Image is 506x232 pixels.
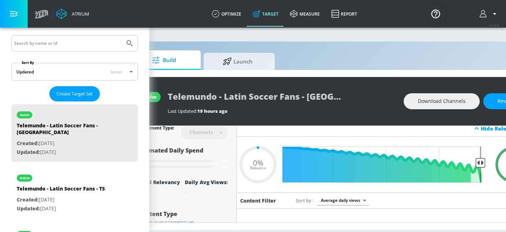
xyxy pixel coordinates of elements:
div: active [20,113,29,117]
span: Created: [17,196,39,203]
p: [DATE] [17,204,105,213]
a: measure [284,1,325,27]
span: 19 hours ago [197,108,227,114]
div: Content Type [139,211,228,217]
label: Sort By [20,60,36,65]
button: Download Channels [404,93,480,109]
span: Download Channels [418,97,465,106]
div: Total Relevancy [139,179,180,186]
div: Include in your targeting set [139,220,228,224]
div: Estimated Daily Spend [139,147,228,170]
a: Report [325,1,363,27]
span: Updated: [17,205,40,212]
h6: Content Filter [240,197,276,204]
div: Telemundo - Latin Soccer Fans - TS [17,185,105,195]
span: Created: [17,140,39,147]
span: Relevance [250,166,266,170]
span: latest [111,69,122,75]
input: Final Threshold [286,147,485,183]
div: active [142,94,156,100]
p: [DATE] [17,148,116,157]
div: Last Updated: [168,108,397,114]
p: [DATE] [17,139,116,148]
input: Search by name or Id [14,39,122,48]
button: Open Resource Center [426,4,446,23]
div: Daily Avg Views: [185,179,228,186]
span: Estimated Daily Spend [139,147,203,154]
div: activeTelemundo - Latin Soccer Fans - [GEOGRAPHIC_DATA]Created:[DATE]Updated:[DATE] [11,104,138,162]
span: Updated: [17,149,40,155]
span: 0% [253,159,263,166]
div: activeTelemundo - Latin Soccer Fans - TSCreated:[DATE]Updated:[DATE] [11,167,138,218]
div: Telemundo - Latin Soccer Fans - [GEOGRAPHIC_DATA] [17,122,116,139]
a: optimize [206,1,247,27]
div: Average daily views [317,195,369,205]
div: Channels [186,129,216,135]
div: active [20,176,29,180]
button: Create Target Set [49,86,100,101]
div: Updated [16,69,34,75]
span: Sort by [296,197,314,204]
span: v 4.22.2 [489,23,499,27]
span: Build [137,52,191,69]
p: [DATE] [17,195,105,204]
span: Create Target Set [56,90,93,98]
div: Atrium [69,11,89,17]
div: Placement Type: [139,125,174,132]
a: Atrium [56,9,89,19]
a: Target [247,1,284,27]
span: Launch [211,53,265,70]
